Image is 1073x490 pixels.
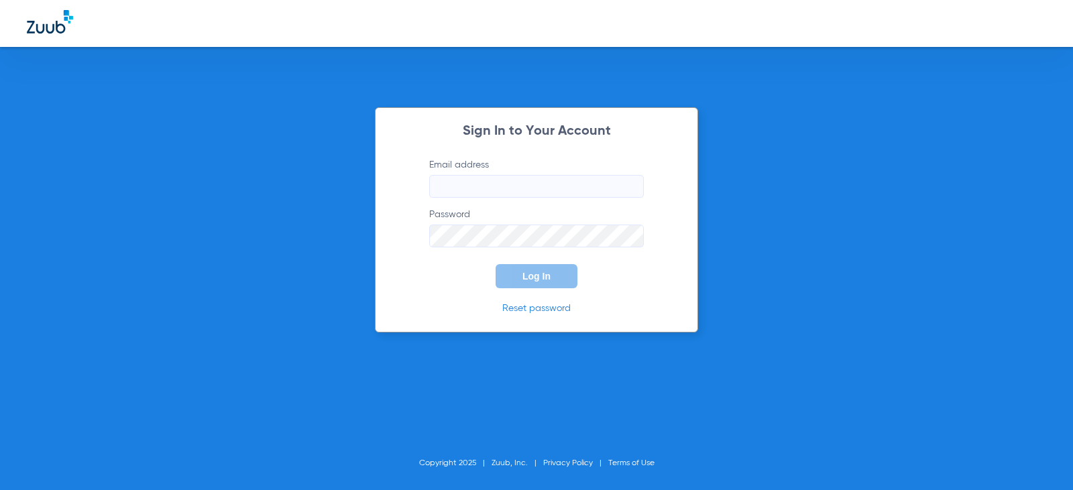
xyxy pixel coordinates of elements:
[429,225,644,247] input: Password
[522,271,551,282] span: Log In
[608,459,655,467] a: Terms of Use
[419,456,492,470] li: Copyright 2025
[429,175,644,198] input: Email address
[409,125,664,138] h2: Sign In to Your Account
[429,208,644,247] label: Password
[429,158,644,198] label: Email address
[492,456,543,470] li: Zuub, Inc.
[496,264,577,288] button: Log In
[502,304,571,313] a: Reset password
[27,10,73,34] img: Zuub Logo
[543,459,593,467] a: Privacy Policy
